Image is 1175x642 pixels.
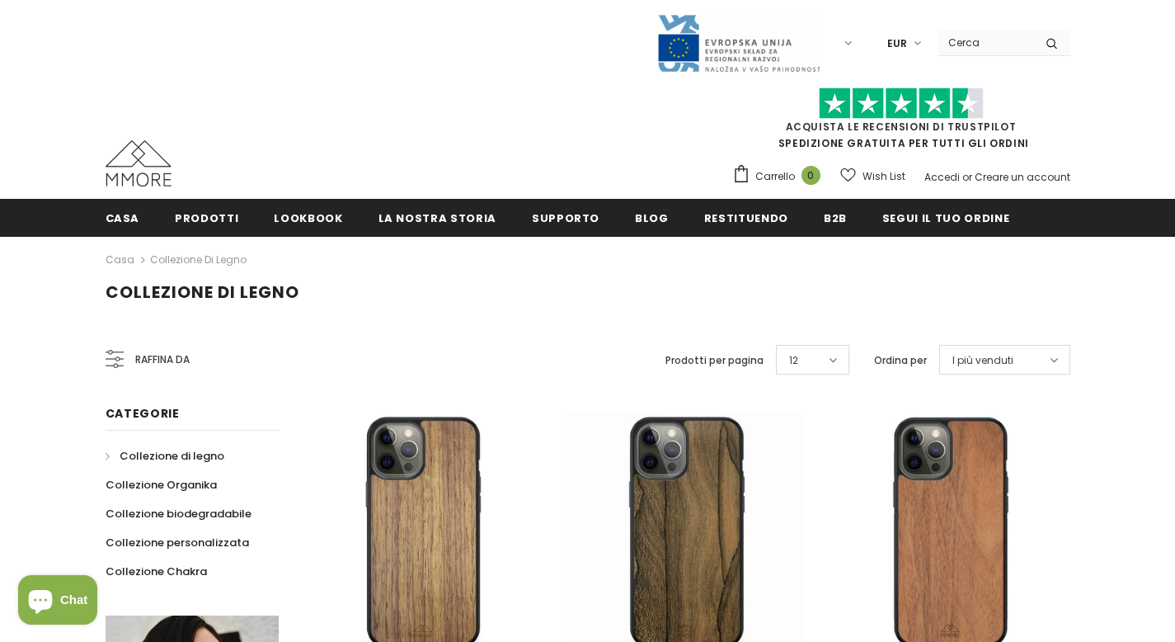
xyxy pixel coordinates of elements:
[532,210,599,226] span: supporto
[962,170,972,184] span: or
[175,199,238,236] a: Prodotti
[882,210,1009,226] span: Segui il tuo ordine
[106,441,224,470] a: Collezione di legno
[938,31,1033,54] input: Search Site
[106,564,207,579] span: Collezione Chakra
[862,168,905,185] span: Wish List
[106,405,180,422] span: Categorie
[887,35,907,52] span: EUR
[635,210,669,226] span: Blog
[874,352,927,369] label: Ordina per
[106,506,251,522] span: Collezione biodegradabile
[882,199,1009,236] a: Segui il tuo ordine
[106,557,207,586] a: Collezione Chakra
[975,170,1070,184] a: Creare un account
[635,199,669,236] a: Blog
[656,35,821,50] a: Javni Razpis
[789,352,798,369] span: 12
[755,168,795,185] span: Carrello
[13,575,102,629] inbox-online-store-chat: Shopify online store chat
[801,166,820,185] span: 0
[786,120,1017,134] a: Acquista le recensioni di TrustPilot
[840,162,905,191] a: Wish List
[532,199,599,236] a: supporto
[274,210,342,226] span: Lookbook
[378,199,496,236] a: La nostra storia
[824,210,847,226] span: B2B
[120,448,224,464] span: Collezione di legno
[274,199,342,236] a: Lookbook
[106,535,249,550] span: Collezione personalizzata
[106,470,217,499] a: Collezione Organika
[704,210,788,226] span: Restituendo
[732,164,829,189] a: Carrello 0
[175,210,238,226] span: Prodotti
[150,253,247,267] a: Collezione di legno
[106,199,140,236] a: Casa
[732,95,1070,150] span: SPEDIZIONE GRATUITA PER TUTTI GLI ORDINI
[665,352,764,369] label: Prodotti per pagina
[106,477,217,493] span: Collezione Organika
[106,250,134,270] a: Casa
[106,140,172,186] img: Casi MMORE
[106,499,251,528] a: Collezione biodegradabile
[656,13,821,73] img: Javni Razpis
[106,210,140,226] span: Casa
[952,352,1013,369] span: I più venduti
[824,199,847,236] a: B2B
[106,528,249,557] a: Collezione personalizzata
[135,351,190,369] span: Raffina da
[924,170,960,184] a: Accedi
[819,87,984,120] img: Fidati di Pilot Stars
[378,210,496,226] span: La nostra storia
[106,281,299,304] span: Collezione di legno
[704,199,788,236] a: Restituendo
